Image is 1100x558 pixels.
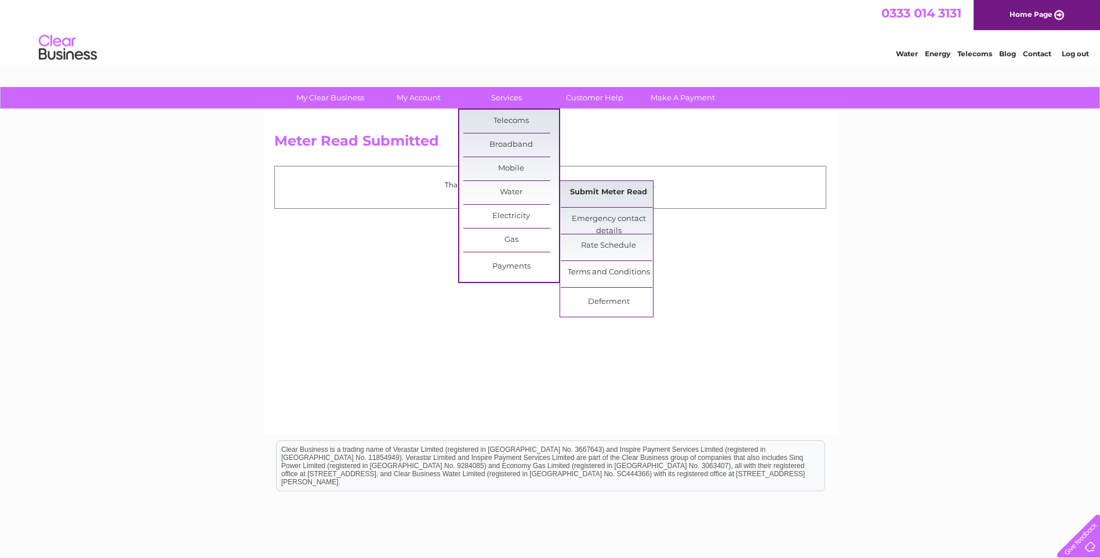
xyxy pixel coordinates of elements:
a: Submit Meter Read [561,181,656,204]
a: Make A Payment [635,87,731,108]
a: Energy [925,49,950,58]
a: My Account [371,87,466,108]
a: Deferment [561,291,656,314]
a: Log out [1062,49,1089,58]
a: Telecoms [463,110,559,133]
a: Mobile [463,157,559,180]
a: Electricity [463,205,559,228]
img: logo.png [38,30,97,66]
a: 0333 014 3131 [881,6,961,20]
a: Rate Schedule [561,234,656,258]
a: Customer Help [547,87,642,108]
div: Clear Business is a trading name of Verastar Limited (registered in [GEOGRAPHIC_DATA] No. 3667643... [277,6,825,56]
a: Broadband [463,133,559,157]
a: Services [459,87,554,108]
p: Thank you for your time, your meter read has been received. [281,179,820,190]
a: Payments [463,255,559,278]
a: Gas [463,229,559,252]
a: Water [463,181,559,204]
h2: Meter Read Submitted [274,133,826,155]
a: Emergency contact details [561,208,656,231]
a: Terms and Conditions [561,261,656,284]
a: Water [896,49,918,58]
a: Telecoms [957,49,992,58]
a: Contact [1023,49,1051,58]
a: My Clear Business [282,87,378,108]
a: Blog [999,49,1016,58]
